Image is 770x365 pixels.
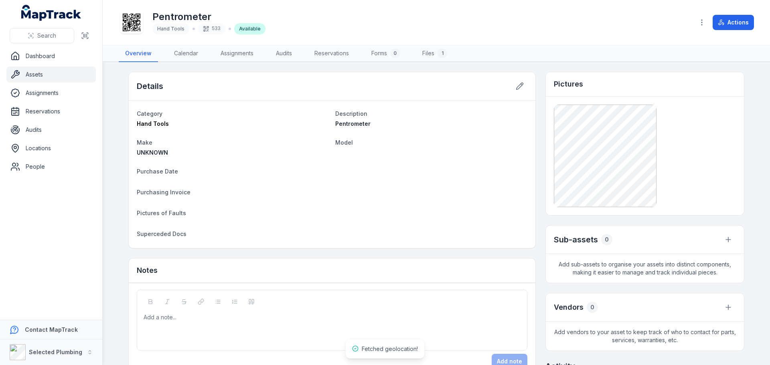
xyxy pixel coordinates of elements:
[214,45,260,62] a: Assignments
[10,28,74,43] button: Search
[168,45,205,62] a: Calendar
[137,210,186,216] span: Pictures of Faults
[335,110,367,117] span: Description
[6,48,96,64] a: Dashboard
[137,149,168,156] span: UNKNOWN
[137,230,186,237] span: Superceded Docs
[137,139,152,146] span: Make
[438,48,447,58] div: 1
[137,168,178,175] span: Purchase Date
[308,45,355,62] a: Reservations
[6,159,96,175] a: People
[335,120,371,127] span: Pentrometer
[546,254,744,283] span: Add sub-assets to organise your assets into distinct components, making it easier to manage and t...
[29,349,82,355] strong: Selected Plumbing
[6,103,96,119] a: Reservations
[6,85,96,101] a: Assignments
[390,48,400,58] div: 0
[37,32,56,40] span: Search
[119,45,158,62] a: Overview
[137,189,190,196] span: Purchasing Invoice
[601,234,612,245] div: 0
[554,302,584,313] h3: Vendors
[554,79,583,90] h3: Pictures
[137,110,162,117] span: Category
[362,345,418,352] span: Fetched geolocation!
[416,45,454,62] a: Files1
[546,322,744,351] span: Add vendors to your asset to keep track of who to contact for parts, services, warranties, etc.
[157,26,184,32] span: Hand Tools
[269,45,298,62] a: Audits
[6,67,96,83] a: Assets
[25,326,78,333] strong: Contact MapTrack
[554,234,598,245] h2: Sub-assets
[198,23,225,34] div: 533
[6,140,96,156] a: Locations
[713,15,754,30] button: Actions
[335,139,353,146] span: Model
[137,120,169,127] span: Hand Tools
[137,265,158,276] h3: Notes
[21,5,81,21] a: MapTrack
[365,45,406,62] a: Forms0
[587,302,598,313] div: 0
[137,81,163,92] h2: Details
[234,23,265,34] div: Available
[6,122,96,138] a: Audits
[152,10,265,23] h1: Pentrometer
